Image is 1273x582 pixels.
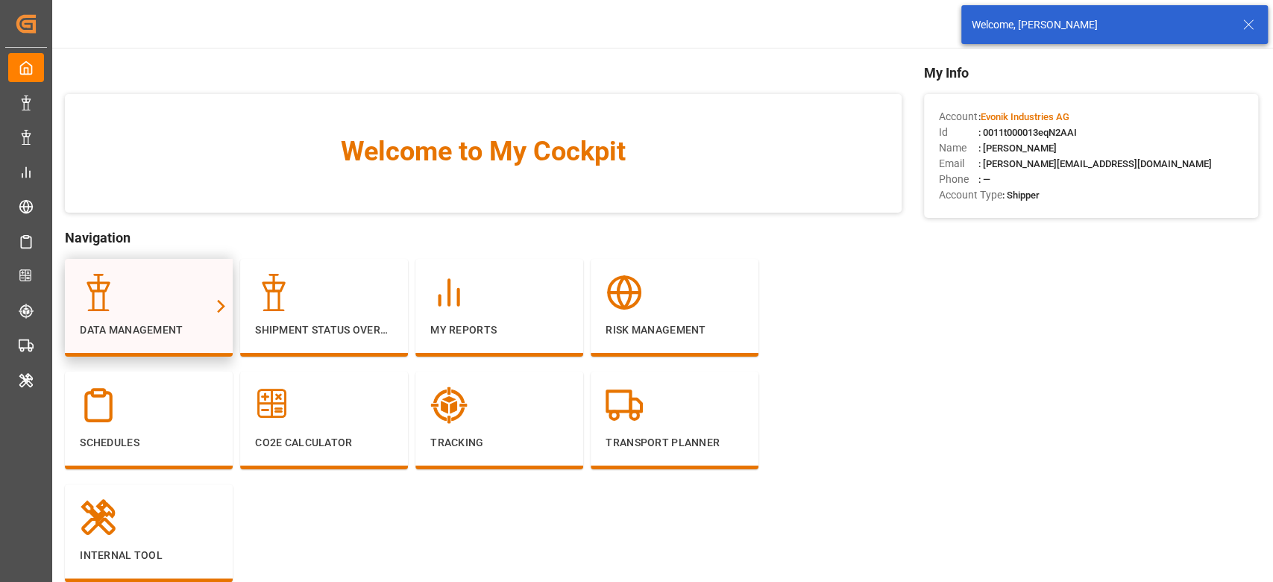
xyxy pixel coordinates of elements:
span: Welcome to My Cockpit [95,131,871,172]
span: Name [939,140,978,156]
span: Evonik Industries AG [981,111,1069,122]
span: : 0011t000013eqN2AAI [978,127,1077,138]
span: My Info [924,63,1259,83]
p: Tracking [430,435,568,451]
p: Data Management [80,322,218,338]
span: Account [939,109,978,125]
p: Schedules [80,435,218,451]
p: Transport Planner [606,435,744,451]
p: Shipment Status Overview [255,322,393,338]
span: Navigation [65,228,901,248]
p: Risk Management [606,322,744,338]
span: : — [978,174,990,185]
span: Account Type [939,187,1002,203]
p: My Reports [430,322,568,338]
span: : [PERSON_NAME] [978,143,1057,154]
span: Email [939,156,978,172]
span: : Shipper [1002,190,1040,201]
p: Internal Tool [80,548,218,563]
p: CO2e Calculator [255,435,393,451]
span: Id [939,125,978,140]
span: : [PERSON_NAME][EMAIL_ADDRESS][DOMAIN_NAME] [978,158,1212,169]
span: : [978,111,1069,122]
span: Phone [939,172,978,187]
div: Welcome, [PERSON_NAME] [972,17,1228,33]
